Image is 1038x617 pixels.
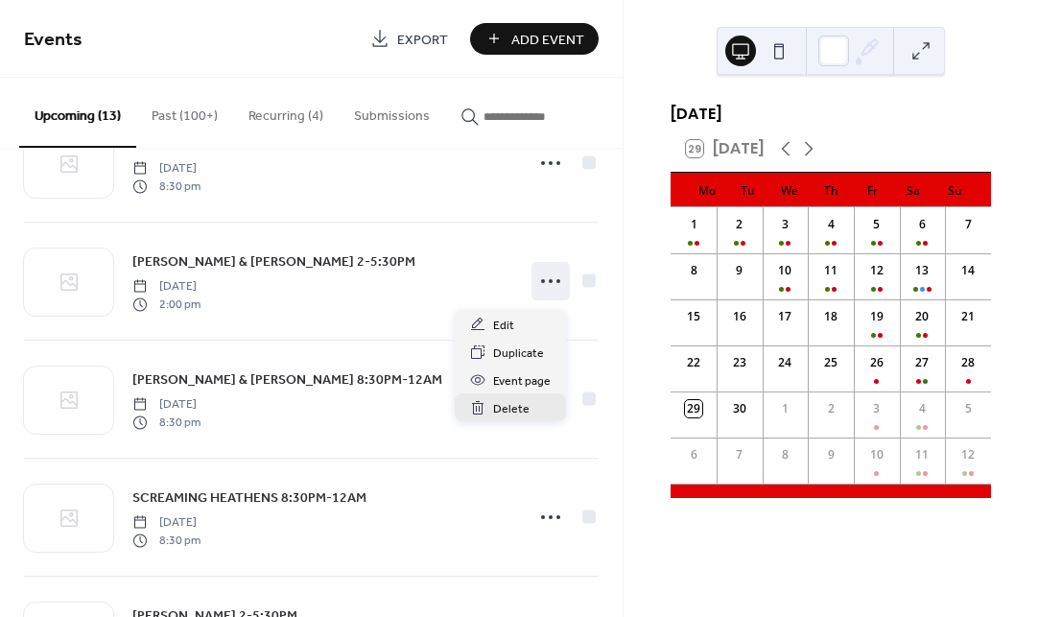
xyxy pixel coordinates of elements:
span: Duplicate [493,344,544,364]
span: [DATE] [132,396,201,414]
div: 1 [685,216,702,233]
div: 2 [822,400,839,417]
span: [DATE] [132,514,201,532]
div: 25 [822,354,839,371]
div: 23 [731,354,748,371]
div: 26 [868,354,885,371]
div: 12 [959,446,977,463]
div: Sa [893,173,934,207]
span: SCREAMING HEATHENS 8:30PM-12AM [132,488,366,509]
button: Submissions [339,78,445,146]
div: 3 [776,216,793,233]
div: Fr [852,173,893,207]
div: 11 [822,262,839,279]
div: 11 [913,446,931,463]
span: Events [24,21,83,59]
div: [DATE] [671,103,991,126]
div: 13 [913,262,931,279]
div: 8 [776,446,793,463]
button: Add Event [470,23,599,55]
div: 6 [685,446,702,463]
div: 30 [731,400,748,417]
span: 8:30 pm [132,532,201,549]
div: 29 [685,400,702,417]
div: 10 [868,446,885,463]
span: Edit [493,316,514,336]
div: 4 [822,216,839,233]
button: Past (100+) [136,78,233,146]
div: 4 [913,400,931,417]
span: Delete [493,399,530,419]
div: We [768,173,810,207]
span: Export [397,30,448,50]
div: 19 [868,308,885,325]
span: [DATE] [132,278,201,296]
div: 5 [868,216,885,233]
div: 3 [868,400,885,417]
div: 15 [685,308,702,325]
div: 1 [776,400,793,417]
div: 27 [913,354,931,371]
div: 2 [731,216,748,233]
div: 22 [685,354,702,371]
div: 8 [685,262,702,279]
div: 7 [731,446,748,463]
span: 8:30 pm [132,414,201,431]
a: Export [356,23,462,55]
div: 18 [822,308,839,325]
div: 24 [776,354,793,371]
span: Event page [493,371,551,392]
div: Mo [686,173,727,207]
div: 16 [731,308,748,325]
div: 7 [959,216,977,233]
a: [PERSON_NAME] & [PERSON_NAME] 2-5:30PM [132,250,415,273]
button: Upcoming (13) [19,78,136,148]
div: Th [811,173,852,207]
span: 8:30 pm [132,178,201,195]
a: [PERSON_NAME] & [PERSON_NAME] 8:30PM-12AM [132,368,442,391]
div: 14 [959,262,977,279]
div: 20 [913,308,931,325]
div: 5 [959,400,977,417]
div: 17 [776,308,793,325]
button: Recurring (4) [233,78,339,146]
div: 6 [913,216,931,233]
div: 10 [776,262,793,279]
span: [DATE] [132,160,201,178]
span: 2:00 pm [132,296,201,313]
span: [PERSON_NAME] & [PERSON_NAME] 8:30PM-12AM [132,370,442,391]
a: SCREAMING HEATHENS 8:30PM-12AM [132,486,366,509]
span: Add Event [511,30,584,50]
div: 9 [822,446,839,463]
span: [PERSON_NAME] & [PERSON_NAME] 2-5:30PM [132,252,415,273]
div: 28 [959,354,977,371]
div: 12 [868,262,885,279]
div: Su [934,173,976,207]
div: 21 [959,308,977,325]
div: 9 [731,262,748,279]
div: Tu [727,173,768,207]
